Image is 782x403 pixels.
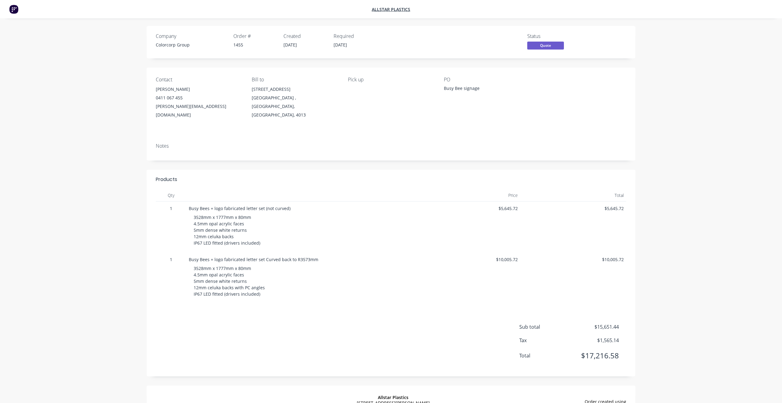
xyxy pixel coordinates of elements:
[519,352,574,359] span: Total
[156,94,242,102] div: 0411 067 455
[156,33,226,39] div: Company
[156,143,626,149] div: Notes
[523,256,624,263] span: $10,005.72
[523,205,624,212] span: $5,645.72
[348,77,434,83] div: Pick up
[194,265,265,297] span: 3528mm x 1777mm x 80mm 4.5mm opal acrylic faces 5mm dense white returns 12mm celuka backs with PC...
[233,33,276,39] div: Order #
[527,42,564,49] span: Quote
[414,189,520,201] div: Price
[378,394,408,400] span: Allstar Plastics
[519,323,574,331] span: Sub total
[574,323,619,331] span: $15,651.44
[158,205,184,212] span: 1
[520,189,627,201] div: Total
[158,256,184,263] span: 1
[444,77,530,83] div: PO
[283,42,297,48] span: [DATE]
[252,94,338,119] div: [GEOGRAPHIC_DATA] , [GEOGRAPHIC_DATA], [GEOGRAPHIC_DATA], 4013
[252,77,338,83] div: Bill to
[252,85,338,94] div: [STREET_ADDRESS]
[156,189,186,201] div: Qty
[156,85,242,119] div: [PERSON_NAME]0411 067 455[PERSON_NAME][EMAIL_ADDRESS][DOMAIN_NAME]
[156,42,226,48] div: Colorcorp Group
[194,214,260,246] span: 3528mm x 1777mm x 80mm 4.5mm opal acrylic faces 5mm dense white returns 12mm celuka backs IP67 LE...
[372,6,410,12] a: Allstar Plastics
[156,176,177,183] div: Products
[156,102,242,119] div: [PERSON_NAME][EMAIL_ADDRESS][DOMAIN_NAME]
[444,85,520,94] div: Busy Bee signage
[574,350,619,361] span: $17,216.58
[334,33,376,39] div: Required
[189,257,318,262] span: Busy Bees + logo fabricated letter set Curved back to R3573mm
[9,5,18,14] img: Factory
[189,205,291,211] span: Busy Bees + logo fabricated letter set (not curved)
[283,33,326,39] div: Created
[334,42,347,48] span: [DATE]
[519,337,574,344] span: Tax
[156,77,242,83] div: Contact
[527,33,573,39] div: Status
[416,256,518,263] span: $10,005.72
[416,205,518,212] span: $5,645.72
[574,337,619,344] span: $1,565.14
[233,42,276,48] div: 1455
[156,85,242,94] div: [PERSON_NAME]
[252,85,338,119] div: [STREET_ADDRESS][GEOGRAPHIC_DATA] , [GEOGRAPHIC_DATA], [GEOGRAPHIC_DATA], 4013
